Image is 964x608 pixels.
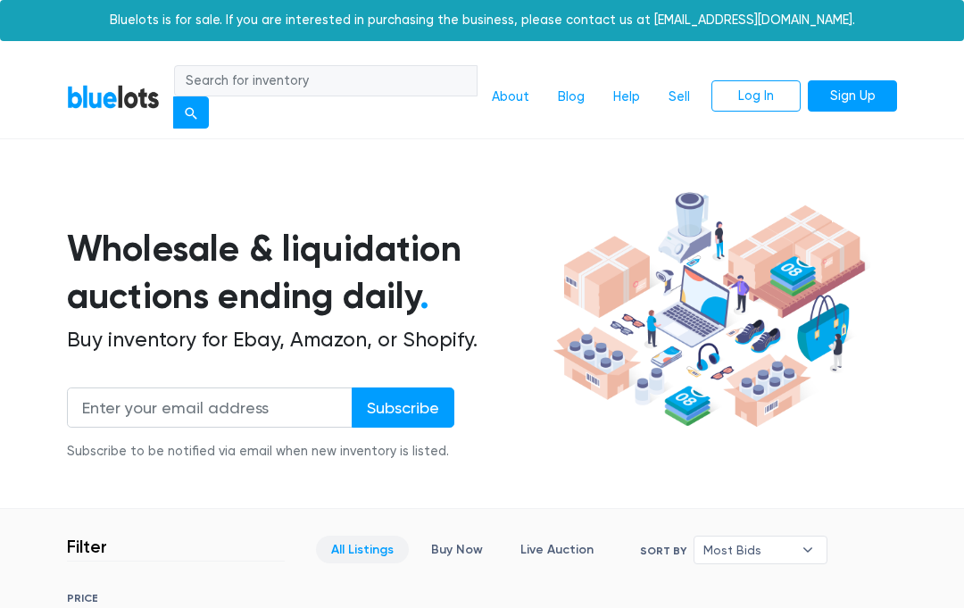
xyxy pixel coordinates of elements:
input: Enter your email address [67,387,353,428]
a: Blog [544,80,599,114]
a: About [478,80,544,114]
h1: Wholesale & liquidation auctions ending daily [67,225,548,320]
a: Live Auction [505,536,609,563]
div: Subscribe to be notified via email when new inventory is listed. [67,442,454,462]
input: Subscribe [352,387,454,428]
b: ▾ [789,537,827,563]
a: Sign Up [808,80,897,112]
h3: Filter [67,536,107,557]
input: Search for inventory [174,65,478,97]
a: All Listings [316,536,409,563]
img: hero-ee84e7d0318cb26816c560f6b4441b76977f77a177738b4e94f68c95b2b83dbb.png [548,186,870,433]
a: Log In [711,80,801,112]
a: BlueLots [67,84,160,110]
h6: PRICE [67,592,285,604]
a: Help [599,80,654,114]
span: Most Bids [703,537,793,563]
h2: Buy inventory for Ebay, Amazon, or Shopify. [67,328,548,353]
label: Sort By [640,543,686,559]
span: . [420,274,429,318]
a: Sell [654,80,704,114]
a: Buy Now [416,536,498,563]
